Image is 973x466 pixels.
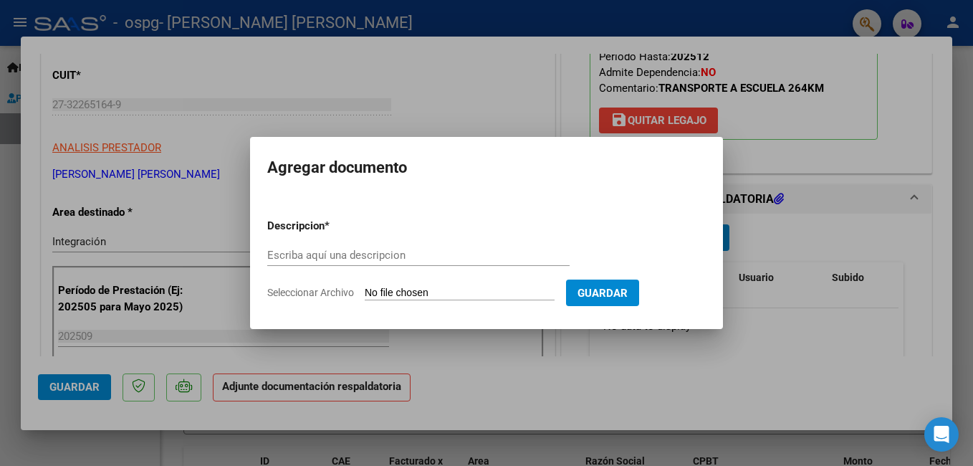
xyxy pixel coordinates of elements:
button: Guardar [566,280,639,306]
h2: Agregar documento [267,154,706,181]
span: Guardar [577,287,628,300]
p: Descripcion [267,218,399,234]
div: Open Intercom Messenger [924,417,959,452]
span: Seleccionar Archivo [267,287,354,298]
